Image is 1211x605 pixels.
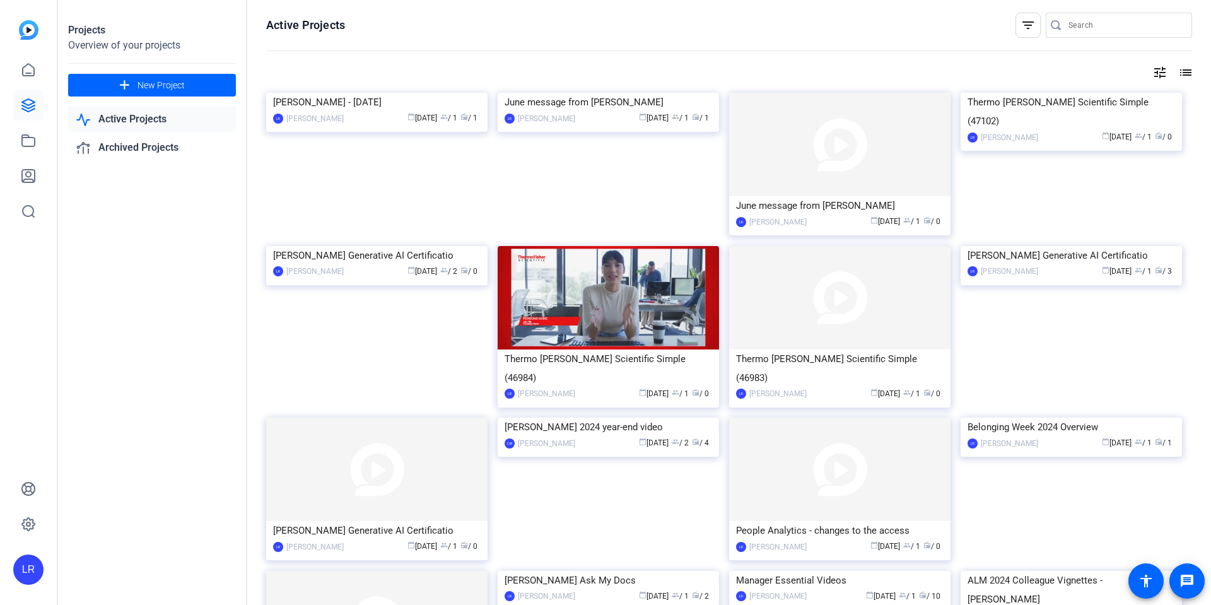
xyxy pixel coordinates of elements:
span: [DATE] [407,542,437,551]
div: [PERSON_NAME] 2024 year-end video [505,418,712,437]
div: [PERSON_NAME] [286,265,344,278]
div: Thermo [PERSON_NAME] Scientific Simple (47102) [968,93,1175,131]
span: radio [1155,266,1162,274]
span: group [899,591,906,599]
div: [PERSON_NAME] [518,590,575,602]
span: calendar_today [407,541,415,549]
mat-icon: list [1177,65,1192,80]
span: [DATE] [639,114,669,122]
span: group [903,389,911,396]
span: calendar_today [866,591,874,599]
span: radio [460,541,468,549]
div: [PERSON_NAME] [749,541,807,553]
span: / 2 [692,592,709,601]
div: [PERSON_NAME] [749,590,807,602]
input: Search [1068,18,1182,33]
div: Thermo [PERSON_NAME] Scientific Simple (46983) [736,349,944,387]
div: [PERSON_NAME] Generative AI Certificatio [968,246,1175,265]
div: [PERSON_NAME] - [DATE] [273,93,481,112]
div: [PERSON_NAME] [749,216,807,228]
span: radio [1155,438,1162,445]
span: [DATE] [639,389,669,398]
div: LR [273,114,283,124]
span: calendar_today [407,266,415,274]
mat-icon: add [117,78,132,93]
div: LR [736,389,746,399]
div: LR [505,114,515,124]
span: / 2 [440,267,457,276]
div: [PERSON_NAME] [981,131,1038,144]
h1: Active Projects [266,18,345,33]
span: group [1135,266,1142,274]
span: calendar_today [639,438,646,445]
div: Projects [68,23,236,38]
span: / 0 [1155,132,1172,141]
span: group [903,541,911,549]
div: [PERSON_NAME] [286,112,344,125]
span: radio [923,216,931,224]
span: calendar_today [870,216,878,224]
div: [PERSON_NAME] Generative AI Certificatio [273,246,481,265]
span: / 1 [903,217,920,226]
span: / 0 [692,389,709,398]
span: group [672,113,679,120]
span: New Project [137,79,185,92]
span: / 1 [692,114,709,122]
div: LR [968,266,978,276]
span: / 2 [672,438,689,447]
span: radio [1155,132,1162,139]
span: radio [923,541,931,549]
div: Thermo [PERSON_NAME] Scientific Simple (46984) [505,349,712,387]
span: / 1 [899,592,916,601]
span: group [1135,438,1142,445]
span: calendar_today [1102,438,1109,445]
span: group [903,216,911,224]
div: June message from [PERSON_NAME] [736,196,944,215]
span: [DATE] [1102,132,1132,141]
span: group [672,591,679,599]
span: [DATE] [870,389,900,398]
span: calendar_today [870,389,878,396]
span: [DATE] [639,592,669,601]
span: [DATE] [866,592,896,601]
span: radio [460,113,468,120]
span: / 1 [460,114,477,122]
span: [DATE] [639,438,669,447]
span: / 4 [692,438,709,447]
div: LR [505,591,515,601]
div: [PERSON_NAME] [518,387,575,400]
span: / 1 [1135,267,1152,276]
span: radio [923,389,931,396]
span: calendar_today [639,591,646,599]
span: group [672,438,679,445]
span: / 1 [672,592,689,601]
span: calendar_today [1102,266,1109,274]
span: [DATE] [1102,438,1132,447]
span: / 1 [672,114,689,122]
span: / 1 [903,542,920,551]
a: Active Projects [68,107,236,132]
span: radio [692,389,699,396]
img: blue-gradient.svg [19,20,38,40]
a: Archived Projects [68,135,236,161]
span: / 10 [919,592,940,601]
mat-icon: tune [1152,65,1167,80]
span: radio [692,113,699,120]
div: [PERSON_NAME] [518,437,575,450]
span: radio [692,591,699,599]
div: [PERSON_NAME] Generative AI Certificatio [273,521,481,540]
mat-icon: filter_list [1021,18,1036,33]
span: calendar_today [639,389,646,396]
span: / 0 [923,542,940,551]
div: People Analytics - changes to the access [736,521,944,540]
span: calendar_today [639,113,646,120]
div: [PERSON_NAME] [749,387,807,400]
span: / 1 [903,389,920,398]
span: / 1 [440,542,457,551]
div: LR [273,542,283,552]
span: / 1 [1135,132,1152,141]
span: [DATE] [407,114,437,122]
div: [PERSON_NAME] [518,112,575,125]
div: Overview of your projects [68,38,236,53]
div: LR [736,542,746,552]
